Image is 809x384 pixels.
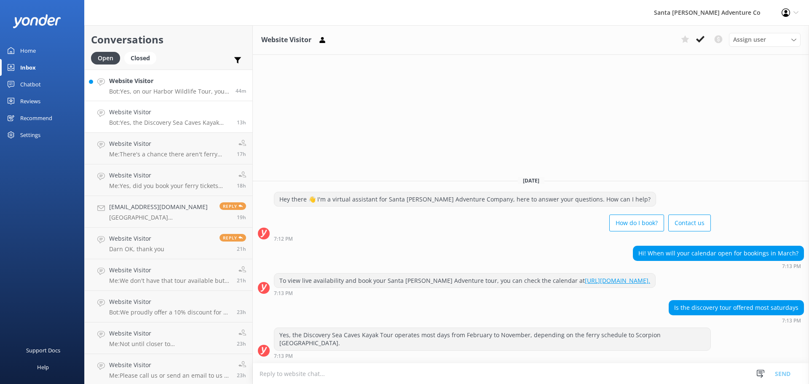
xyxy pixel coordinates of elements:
h3: Website Visitor [261,35,311,46]
span: Oct 14 2025 02:52pm (UTC -07:00) America/Tijuana [237,150,246,158]
h4: Website Visitor [109,234,164,243]
p: Bot: Yes, the Discovery Sea Caves Kayak Tour operates most days from February to November, depend... [109,119,230,126]
strong: 7:12 PM [274,236,293,242]
div: Oct 14 2025 07:13pm (UTC -07:00) America/Tijuana [274,290,656,296]
div: Oct 14 2025 07:12pm (UTC -07:00) America/Tijuana [274,236,711,242]
h4: Website Visitor [109,266,230,275]
div: Reviews [20,93,40,110]
div: Help [37,359,49,376]
a: Closed [124,53,161,62]
a: [EMAIL_ADDRESS][DOMAIN_NAME][GEOGRAPHIC_DATA][PERSON_NAME], [EMAIL_ADDRESS][DOMAIN_NAME], [DATE] ... [85,196,252,228]
div: Oct 14 2025 07:13pm (UTC -07:00) America/Tijuana [274,353,711,359]
a: Website VisitorMe:There's a chance there aren't ferry tickets left to buy, what day are you looki... [85,133,252,164]
div: To view live availability and book your Santa [PERSON_NAME] Adventure tour, you can check the cal... [274,274,655,288]
a: Website VisitorDarn OK, thank youReply21h [85,228,252,259]
div: Assign User [729,33,801,46]
span: Assign user [733,35,766,44]
span: Oct 15 2025 08:30am (UTC -07:00) America/Tijuana [236,87,246,94]
div: Support Docs [26,342,60,359]
h4: Website Visitor [109,76,229,86]
div: Hey there 👋 I'm a virtual assistant for Santa [PERSON_NAME] Adventure Company, here to answer you... [274,192,656,207]
a: Website VisitorBot:We proudly offer a 10% discount for all veterans and active military service m... [85,291,252,322]
h4: [EMAIL_ADDRESS][DOMAIN_NAME] [109,202,213,212]
div: Hi! When will your calendar open for bookings in March? [633,246,804,260]
h4: Website Visitor [109,107,230,117]
span: Oct 14 2025 02:51pm (UTC -07:00) America/Tijuana [237,182,246,189]
span: [DATE] [518,177,544,184]
div: Oct 14 2025 07:13pm (UTC -07:00) America/Tijuana [669,317,804,323]
div: Inbox [20,59,36,76]
div: Recommend [20,110,52,126]
span: Oct 14 2025 09:31am (UTC -07:00) America/Tijuana [237,309,246,316]
button: How do I book? [609,215,664,231]
span: Oct 14 2025 11:10am (UTC -07:00) America/Tijuana [237,277,246,284]
p: Bot: We proudly offer a 10% discount for all veterans and active military service members. To boo... [109,309,230,316]
a: Website VisitorMe:Yes, did you book your ferry tickets with us directly?18h [85,164,252,196]
div: Home [20,42,36,59]
p: [GEOGRAPHIC_DATA][PERSON_NAME], [EMAIL_ADDRESS][DOMAIN_NAME], [DATE] [DATE], Party size of 2, kay... [109,214,213,221]
p: Me: Not until closer to November/December, if you would like to be added to our 2026 waitlist for... [109,340,230,348]
div: Open [91,52,120,64]
div: Yes, the Discovery Sea Caves Kayak Tour operates most days from February to November, depending o... [274,328,710,350]
h4: Website Visitor [109,139,230,148]
a: Website VisitorMe:We don't have that tour available but we do have the adventure tour (2.5 hours)... [85,259,252,291]
strong: 7:13 PM [782,264,801,269]
h2: Conversations [91,32,246,48]
h4: Website Visitor [109,360,230,370]
span: Oct 14 2025 08:52am (UTC -07:00) America/Tijuana [237,372,246,379]
h4: Website Visitor [109,297,230,306]
span: Oct 14 2025 08:58am (UTC -07:00) America/Tijuana [237,340,246,347]
div: Is the discovery tour offered most saturdays [669,301,804,315]
div: Closed [124,52,156,64]
a: Open [91,53,124,62]
span: Oct 14 2025 01:05pm (UTC -07:00) America/Tijuana [237,214,246,221]
p: Me: Please call us or send an email to us so we can look into this situation and see what we can do! [109,372,230,379]
strong: 7:13 PM [782,318,801,323]
p: Me: Yes, did you book your ferry tickets with us directly? [109,182,230,190]
span: Reply [220,234,246,242]
button: Contact us [668,215,711,231]
strong: 7:13 PM [274,291,293,296]
h4: Website Visitor [109,171,230,180]
p: Me: There's a chance there aren't ferry tickets left to buy, what day are you looking at? [109,150,230,158]
p: Bot: Yes, on our Harbor Wildlife Tour, you have a great chance of seeing sea lions and other wild... [109,88,229,95]
div: Oct 14 2025 07:13pm (UTC -07:00) America/Tijuana [633,263,804,269]
span: Oct 14 2025 11:14am (UTC -07:00) America/Tijuana [237,245,246,252]
p: Darn OK, thank you [109,245,164,253]
span: Reply [220,202,246,210]
h4: Website Visitor [109,329,230,338]
strong: 7:13 PM [274,354,293,359]
a: Website VisitorMe:Not until closer to November/December, if you would like to be added to our 202... [85,322,252,354]
div: Settings [20,126,40,143]
div: Chatbot [20,76,41,93]
img: yonder-white-logo.png [13,14,61,28]
a: [URL][DOMAIN_NAME]. [585,277,650,285]
a: Website VisitorBot:Yes, the Discovery Sea Caves Kayak Tour operates most days from February to No... [85,101,252,133]
span: Oct 14 2025 07:13pm (UTC -07:00) America/Tijuana [237,119,246,126]
a: Website VisitorBot:Yes, on our Harbor Wildlife Tour, you have a great chance of seeing sea lions ... [85,70,252,101]
p: Me: We don't have that tour available but we do have the adventure tour (2.5 hours) open, do you ... [109,277,230,285]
